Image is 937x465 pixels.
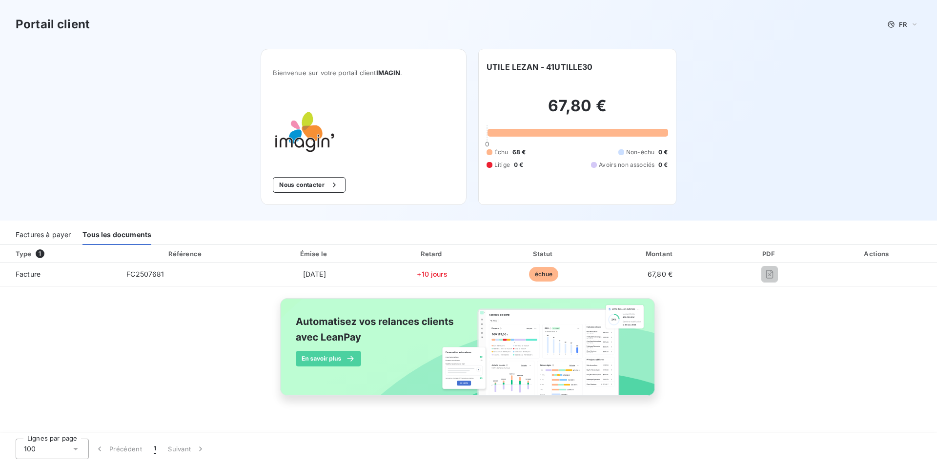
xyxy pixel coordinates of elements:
[82,224,151,245] div: Tous les documents
[599,161,654,169] span: Avoirs non associés
[273,69,454,77] span: Bienvenue sur votre portail client .
[271,292,666,412] img: banner
[126,270,164,278] span: FC2507681
[89,439,148,459] button: Précédent
[601,249,719,259] div: Montant
[514,161,523,169] span: 0 €
[16,224,71,245] div: Factures à payer
[8,269,111,279] span: Facture
[899,20,907,28] span: FR
[303,270,326,278] span: [DATE]
[154,444,156,454] span: 1
[168,250,202,258] div: Référence
[658,161,668,169] span: 0 €
[485,140,489,148] span: 0
[10,249,117,259] div: Type
[723,249,816,259] div: PDF
[648,270,672,278] span: 67,80 €
[162,439,211,459] button: Suivant
[36,249,44,258] span: 1
[255,249,374,259] div: Émise le
[658,148,668,157] span: 0 €
[529,267,558,282] span: échue
[417,270,447,278] span: +10 jours
[273,100,335,162] img: Company logo
[487,61,593,73] h6: UTILE LEZAN - 41UTILLE30
[487,96,668,125] h2: 67,80 €
[24,444,36,454] span: 100
[820,249,935,259] div: Actions
[273,177,345,193] button: Nous contacter
[494,161,510,169] span: Litige
[376,69,401,77] span: IMAGIN
[512,148,526,157] span: 68 €
[490,249,597,259] div: Statut
[626,148,654,157] span: Non-échu
[148,439,162,459] button: 1
[378,249,487,259] div: Retard
[16,16,90,33] h3: Portail client
[494,148,509,157] span: Échu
